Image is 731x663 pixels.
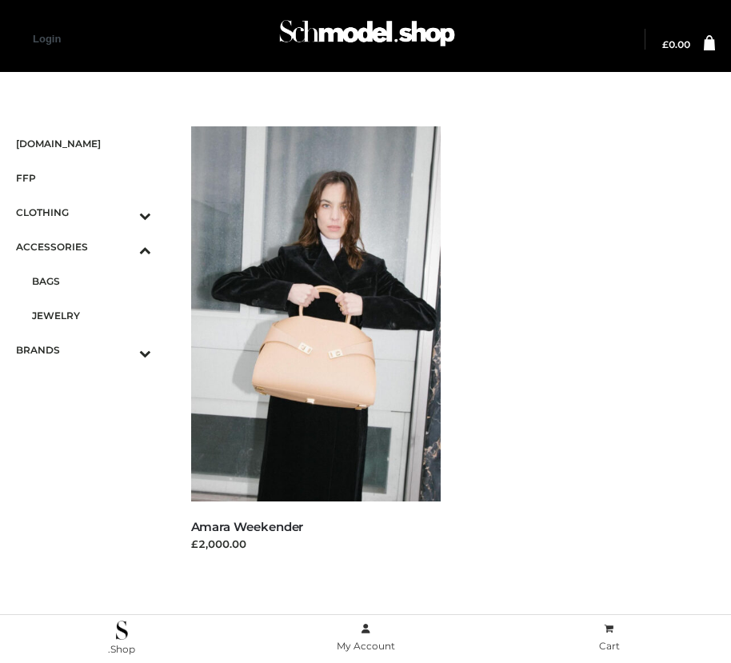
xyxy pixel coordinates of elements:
span: JEWELRY [32,306,151,325]
button: Toggle Submenu [95,333,151,367]
a: ACCESSORIESToggle Submenu [16,230,151,264]
a: BAGS [32,264,151,298]
span: .Shop [108,643,135,655]
a: CLOTHINGToggle Submenu [16,195,151,230]
span: [DOMAIN_NAME] [16,134,151,153]
span: CLOTHING [16,203,151,222]
span: ACCESSORIES [16,238,151,256]
span: My Account [337,640,395,652]
span: BRANDS [16,341,151,359]
a: Login [33,33,61,45]
bdi: 0.00 [662,38,690,50]
a: My Account [244,620,488,656]
a: Amara Weekender [191,519,304,534]
a: JEWELRY [32,298,151,333]
img: .Shop [116,621,128,640]
button: Toggle Submenu [95,195,151,230]
a: Cart [487,620,731,656]
a: FFP [16,161,151,195]
a: Schmodel Admin 964 [272,14,459,66]
span: BAGS [32,272,151,290]
span: FFP [16,169,151,187]
button: Toggle Submenu [95,230,151,264]
a: [DOMAIN_NAME] [16,126,151,161]
span: £ [662,38,669,50]
div: £2,000.00 [191,536,441,552]
span: Cart [599,640,620,652]
a: BRANDSToggle Submenu [16,333,151,367]
a: £0.00 [662,40,690,50]
img: Schmodel Admin 964 [275,9,459,66]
